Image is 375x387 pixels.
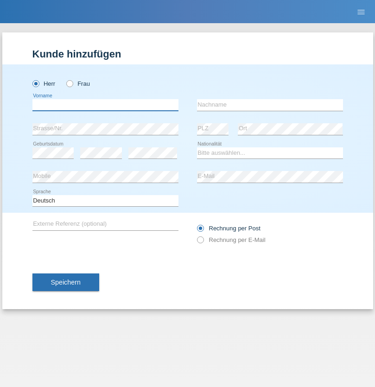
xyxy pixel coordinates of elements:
input: Herr [32,80,38,86]
h1: Kunde hinzufügen [32,48,343,60]
a: menu [352,9,370,14]
label: Rechnung per Post [197,225,261,232]
i: menu [356,7,366,17]
button: Speichern [32,273,99,291]
span: Speichern [51,279,81,286]
label: Herr [32,80,56,87]
input: Frau [66,80,72,86]
input: Rechnung per Post [197,225,203,236]
label: Rechnung per E-Mail [197,236,266,243]
input: Rechnung per E-Mail [197,236,203,248]
label: Frau [66,80,90,87]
